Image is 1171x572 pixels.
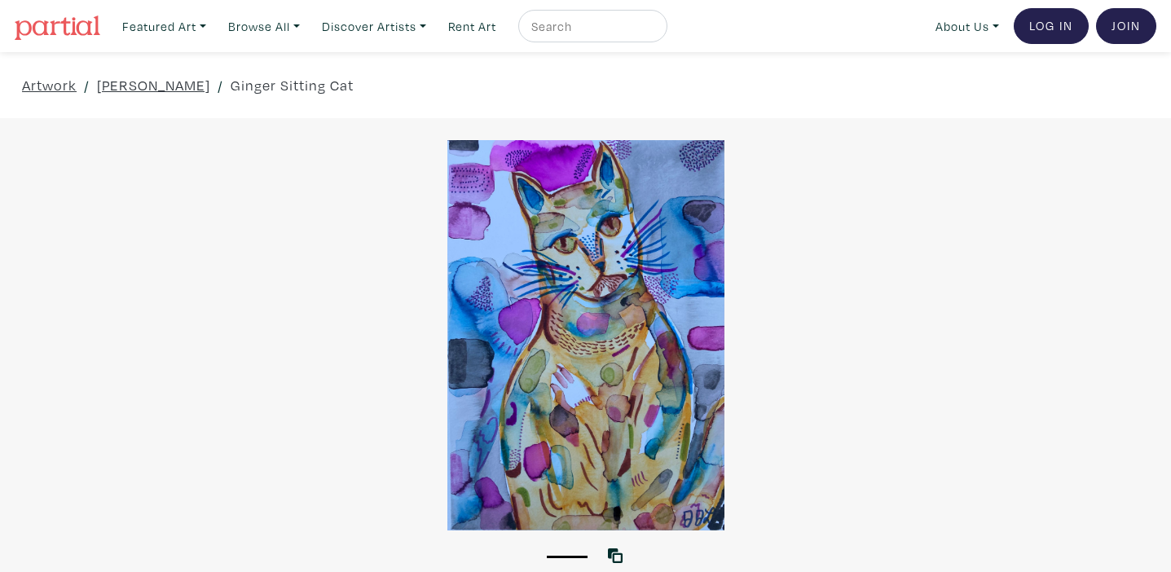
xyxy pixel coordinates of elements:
a: Rent Art [441,10,504,43]
a: Join [1096,8,1156,44]
span: / [218,74,223,96]
a: Discover Artists [315,10,434,43]
a: Browse All [221,10,307,43]
span: / [84,74,90,96]
a: Ginger Sitting Cat [231,74,354,96]
button: 1 of 1 [547,556,588,558]
input: Search [530,16,652,37]
a: Log In [1014,8,1089,44]
a: About Us [928,10,1006,43]
a: Artwork [22,74,77,96]
a: Featured Art [115,10,214,43]
a: [PERSON_NAME] [97,74,210,96]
